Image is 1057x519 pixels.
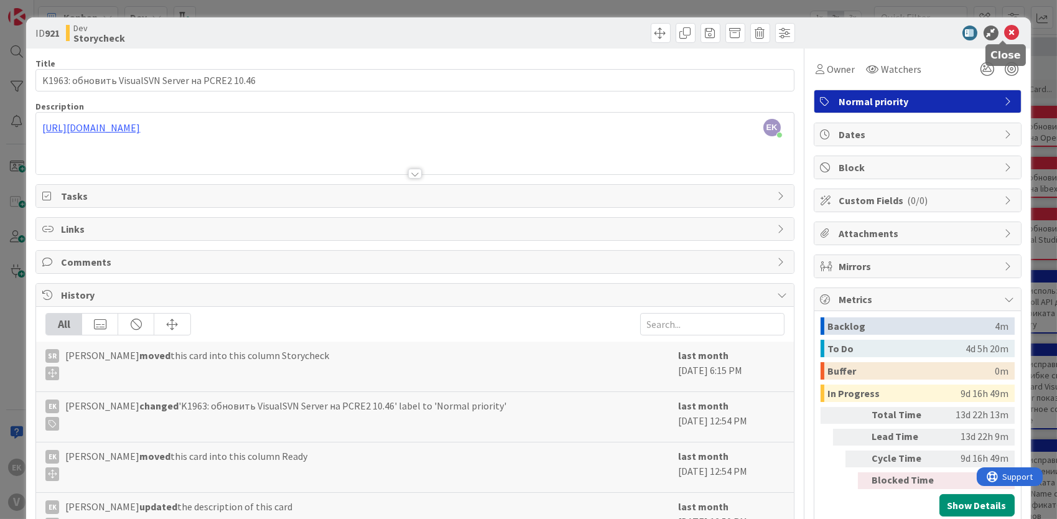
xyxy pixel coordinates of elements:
[139,500,177,513] b: updated
[828,385,961,402] div: In Progress
[45,450,59,464] div: EK
[961,385,1009,402] div: 9d 16h 49m
[73,23,125,33] span: Dev
[872,451,941,467] div: Cycle Time
[990,49,1021,61] h5: Close
[26,2,57,17] span: Support
[946,451,1009,467] div: 9d 16h 49m
[882,62,922,77] span: Watchers
[946,429,1009,446] div: 13d 22h 9m
[872,407,941,424] div: Total Time
[65,398,506,431] span: [PERSON_NAME] 'K1963: обновить VisualSVN Server на PCRE2 10.46' label to 'Normal priority'
[839,94,999,109] span: Normal priority
[65,449,307,481] span: [PERSON_NAME] this card into this column Ready
[35,58,55,69] label: Title
[828,340,966,357] div: To Do
[61,288,771,302] span: History
[872,429,941,446] div: Lead Time
[839,160,999,175] span: Block
[679,398,785,436] div: [DATE] 12:54 PM
[46,314,82,335] div: All
[839,226,999,241] span: Attachments
[946,472,1009,489] div: 0m
[827,62,855,77] span: Owner
[45,349,59,363] div: SR
[679,449,785,486] div: [DATE] 12:54 PM
[939,494,1015,517] button: Show Details
[35,101,84,112] span: Description
[73,33,125,43] b: Storycheck
[908,194,928,207] span: ( 0/0 )
[640,313,785,335] input: Search...
[679,500,729,513] b: last month
[679,348,785,385] div: [DATE] 6:15 PM
[828,362,995,380] div: Buffer
[946,407,1009,424] div: 13d 22h 13m
[679,450,729,462] b: last month
[42,121,140,134] a: [URL][DOMAIN_NAME]
[966,340,1009,357] div: 4d 5h 20m
[828,317,995,335] div: Backlog
[872,472,941,489] div: Blocked Time
[995,362,1009,380] div: 0m
[139,450,170,462] b: moved
[61,189,771,203] span: Tasks
[763,119,781,136] span: EK
[679,400,729,412] b: last month
[45,27,60,39] b: 921
[45,500,59,514] div: EK
[139,349,170,362] b: moved
[139,400,179,412] b: changed
[839,193,999,208] span: Custom Fields
[45,400,59,413] div: EK
[35,69,794,91] input: type card name here...
[61,255,771,269] span: Comments
[679,349,729,362] b: last month
[65,348,329,380] span: [PERSON_NAME] this card into this column Storycheck
[35,26,60,40] span: ID
[839,259,999,274] span: Mirrors
[839,292,999,307] span: Metrics
[61,222,771,236] span: Links
[995,317,1009,335] div: 4m
[839,127,999,142] span: Dates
